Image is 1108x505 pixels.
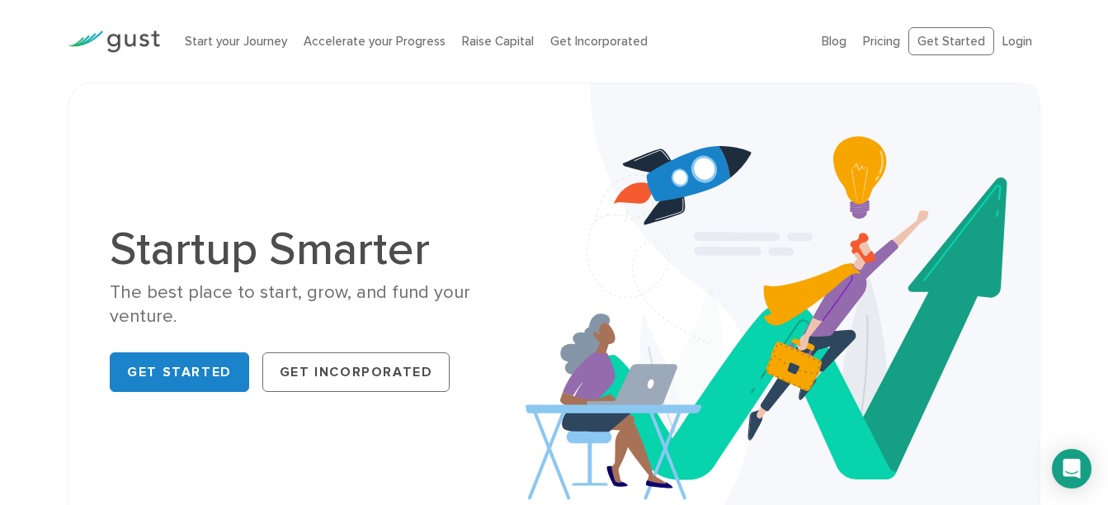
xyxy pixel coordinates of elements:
[462,34,534,49] a: Raise Capital
[908,27,994,56] a: Get Started
[304,34,446,49] a: Accelerate your Progress
[185,34,287,49] a: Start your Journey
[822,34,846,49] a: Blog
[550,34,648,49] a: Get Incorporated
[68,31,160,53] img: Gust Logo
[110,226,541,272] h1: Startup Smarter
[110,281,541,329] div: The best place to start, grow, and fund your venture.
[863,34,900,49] a: Pricing
[1002,34,1032,49] a: Login
[1025,426,1108,505] iframe: Chat Widget
[262,352,450,392] a: Get Incorporated
[110,352,249,392] a: Get Started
